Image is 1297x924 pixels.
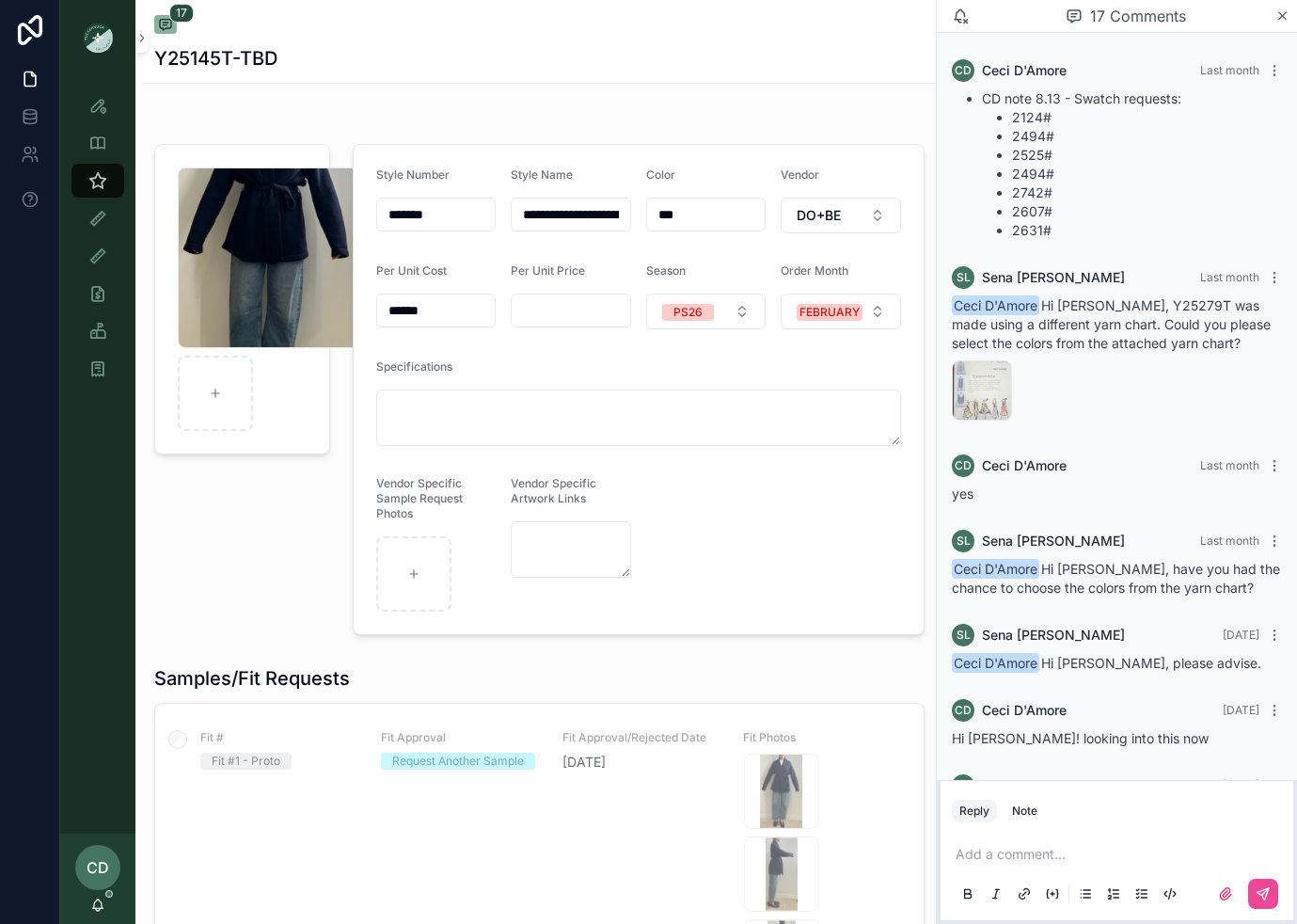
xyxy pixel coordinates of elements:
span: SL [957,534,971,549]
span: Specifications [376,359,452,374]
span: DO+BE [797,206,841,225]
span: Ceci D'Amore [952,295,1039,315]
span: Per Unit Cost [376,263,447,278]
span: Last month [1200,458,1259,472]
span: SL [957,628,971,643]
span: SL [957,270,971,285]
span: CD [955,63,972,78]
span: Ceci D'Amore [952,653,1039,673]
span: Fit Approval [381,730,539,745]
li: 2494# [1012,165,1282,183]
span: Vendor [781,167,819,182]
li: 2525# [1012,146,1282,165]
li: 2631# [1012,221,1282,240]
span: Ceci D'Amore [982,701,1067,720]
div: scrollable content [60,75,135,410]
h1: Samples/Fit Requests [154,665,350,692]
div: PS26 [673,304,703,321]
button: 17 [154,15,177,38]
span: [DATE] [1223,778,1259,792]
li: 2742# [1012,183,1282,202]
span: Last month [1200,534,1259,548]
span: Fit Photos [743,730,901,745]
li: CD note 8.13 - Swatch requests: [982,89,1282,240]
div: Fit #1 - Proto [212,753,280,770]
span: Ceci D'Amore [982,61,1067,80]
span: 17 [169,4,194,23]
button: Note [1004,800,1045,822]
span: Hi [PERSON_NAME], Y25279T was made using a different yarn chart. Could you please select the colo... [952,297,1271,351]
span: [DATE] [1223,628,1259,642]
span: Style Name [511,167,573,182]
span: [DATE] [562,753,720,772]
span: Hi [PERSON_NAME]! looking into this now [952,730,1209,746]
span: Fit Approval/Rejected Date [562,730,720,745]
button: Select Button [781,198,901,233]
span: Color [646,167,675,182]
span: 17 Comments [1090,5,1186,27]
div: Note [1012,804,1037,819]
h1: Y25145T-TBD [154,45,277,72]
span: Hi [PERSON_NAME], have you had the chance to choose the colors from the yarn chart? [952,561,1280,596]
span: Order Month [781,263,848,278]
span: Style Number [376,167,450,182]
span: CD [955,778,972,793]
span: Hi [PERSON_NAME], please advise. [952,655,1261,671]
span: Sena [PERSON_NAME] [982,626,1125,645]
button: Select Button [781,294,901,329]
span: Sena [PERSON_NAME] [982,532,1125,550]
div: Request Another Sample [392,753,524,770]
span: Ceci D'Amore [982,776,1067,795]
div: FEBRUARY [799,304,860,321]
span: Fit # [200,730,358,745]
span: Per Unit Price [511,263,585,278]
span: Vendor Specific Sample Request Photos [376,476,463,520]
button: Reply [952,800,997,822]
img: App logo [83,23,113,53]
span: CD [955,703,972,718]
span: Ceci D'Amore [952,559,1039,579]
span: Last month [1200,270,1259,284]
span: Vendor Specific Artwork Links [511,476,596,505]
span: CD [955,458,972,473]
button: Select Button [646,294,767,329]
span: CD [87,856,109,879]
span: [DATE] [1223,703,1259,717]
span: yes [952,486,973,502]
li: 2124# [1012,108,1282,127]
span: Sena [PERSON_NAME] [982,268,1125,287]
span: Ceci D'Amore [982,456,1067,475]
span: Last month [1200,63,1259,77]
span: Season [646,263,686,278]
li: 2607# [1012,202,1282,221]
li: 2494# [1012,127,1282,146]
